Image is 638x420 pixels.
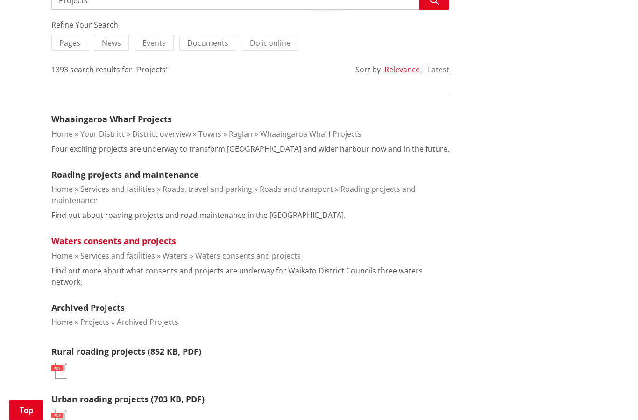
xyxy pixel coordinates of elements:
[51,302,125,314] a: Archived Projects
[51,184,73,195] a: Home
[117,317,178,328] a: Archived Projects
[198,129,221,140] a: Towns
[51,236,176,247] a: Waters consents and projects
[384,66,420,74] button: Relevance
[595,381,629,414] iframe: Messenger Launcher
[132,129,191,140] a: District overview
[51,184,416,206] a: Roading projects and maintenance
[187,38,228,49] span: Documents
[163,251,188,261] a: Waters
[51,144,449,155] p: Four exciting projects are underway to transform [GEOGRAPHIC_DATA] and wider harbour now and in t...
[80,317,109,328] a: Projects
[80,129,125,140] a: Your District
[250,38,291,49] span: Do it online
[51,394,205,405] a: Urban roading projects (703 KB, PDF)
[163,184,252,195] a: Roads, travel and parking
[51,363,67,379] img: document-pdf.svg
[51,169,199,181] a: Roading projects and maintenance
[80,251,155,261] a: Services and facilities
[51,317,73,328] a: Home
[229,129,253,140] a: Raglan
[59,38,80,49] span: Pages
[195,251,301,261] a: Waters consents and projects
[260,129,362,140] a: Whaaingaroa Wharf Projects
[80,184,155,195] a: Services and facilities
[51,210,346,221] p: Find out about roading projects and road maintenance in the [GEOGRAPHIC_DATA].
[51,251,73,261] a: Home
[51,20,449,31] div: Refine Your Search
[51,64,169,76] div: 1393 search results for "Projects"
[51,114,172,125] a: Whaaingaroa Wharf Projects
[9,400,43,420] a: Top
[102,38,121,49] span: News
[51,346,201,357] a: Rural roading projects (852 KB, PDF)
[51,266,449,288] p: Find out more about what consents and projects are underway for Waikato District Councils three w...
[51,129,73,140] a: Home
[142,38,166,49] span: Events
[428,66,449,74] button: Latest
[260,184,333,195] a: Roads and transport
[355,64,381,76] div: Sort by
